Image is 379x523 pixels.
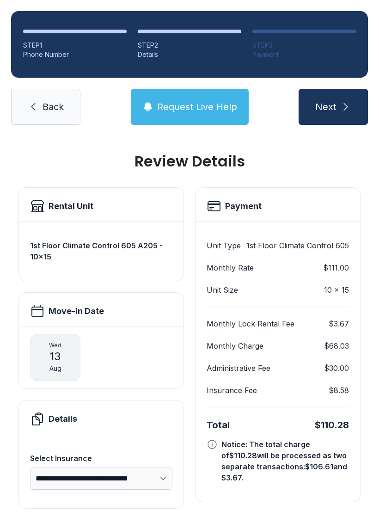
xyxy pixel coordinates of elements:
[329,385,349,396] dd: $8.58
[157,100,237,113] span: Request Live Help
[252,41,356,50] div: STEP 3
[207,363,270,374] dt: Administrative Fee
[252,50,356,59] div: Payment
[49,364,61,373] span: Aug
[221,439,349,483] div: Notice: The total charge of $110.28 will be processed as two separate transactions: $106.61 and $...
[49,342,61,349] span: Wed
[315,100,336,113] span: Next
[30,453,172,464] div: Select Insurance
[324,284,349,295] dd: 10 x 15
[207,284,238,295] dt: Unit Size
[207,385,257,396] dt: Insurance Fee
[324,340,349,351] dd: $68.03
[329,318,349,329] dd: $3.67
[315,418,349,431] div: $110.28
[23,41,127,50] div: STEP 1
[49,412,77,425] h2: Details
[43,100,64,113] span: Back
[30,468,172,490] select: Select Insurance
[138,41,241,50] div: STEP 2
[323,262,349,273] dd: $111.00
[207,418,230,431] div: Total
[49,349,61,364] span: 13
[207,262,254,273] dt: Monthly Rate
[207,340,263,351] dt: Monthly Charge
[225,200,262,213] h2: Payment
[138,50,241,59] div: Details
[207,318,294,329] dt: Monthly Lock Rental Fee
[207,240,241,251] dt: Unit Type
[18,154,361,169] h1: Review Details
[49,305,104,318] h2: Move-in Date
[30,240,172,262] h3: 1st Floor Climate Control 605 A205 - 10x15
[49,200,93,213] h2: Rental Unit
[324,363,349,374] dd: $30.00
[246,240,349,251] dd: 1st Floor Climate Control 605
[23,50,127,59] div: Phone Number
